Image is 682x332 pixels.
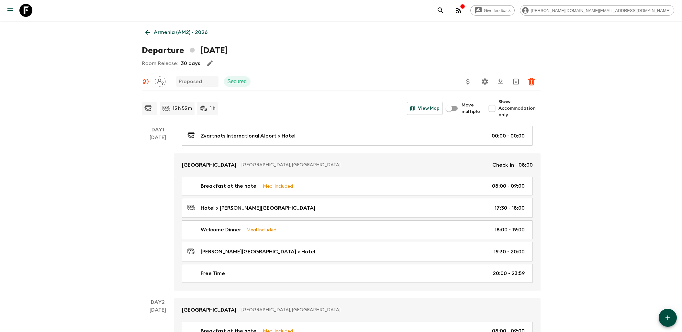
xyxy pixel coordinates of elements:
span: Assign pack leader [155,78,166,83]
div: [DATE] [150,134,166,291]
h1: Departure [DATE] [142,44,228,57]
p: 19:30 - 20:00 [494,248,525,256]
p: Day 1 [142,126,174,134]
button: Settings [478,75,491,88]
p: Room Release: [142,60,178,67]
p: Zvartnots International Aiport > Hotel [201,132,296,140]
p: [GEOGRAPHIC_DATA] [182,161,236,169]
span: [PERSON_NAME][DOMAIN_NAME][EMAIL_ADDRESS][DOMAIN_NAME] [527,8,674,13]
p: Day 2 [142,298,174,306]
a: Give feedback [470,5,515,16]
a: Welcome DinnerMeal Included18:00 - 19:00 [182,220,533,239]
a: [GEOGRAPHIC_DATA][GEOGRAPHIC_DATA], [GEOGRAPHIC_DATA] [174,298,541,322]
p: Proposed [179,78,202,85]
a: Armenia (AM2) • 2026 [142,26,211,39]
button: Update Price, Early Bird Discount and Costs [462,75,475,88]
p: Secured [228,78,247,85]
p: 18:00 - 19:00 [495,226,525,234]
svg: Unable to sync - Check prices and secured [142,78,150,85]
p: Free Time [201,270,225,277]
p: 15 h 55 m [173,105,192,112]
div: [PERSON_NAME][DOMAIN_NAME][EMAIL_ADDRESS][DOMAIN_NAME] [520,5,674,16]
p: Meal Included [263,183,293,190]
p: 1 h [210,105,216,112]
a: [PERSON_NAME][GEOGRAPHIC_DATA] > Hotel19:30 - 20:00 [182,242,533,261]
p: [GEOGRAPHIC_DATA] [182,306,236,314]
p: [GEOGRAPHIC_DATA], [GEOGRAPHIC_DATA] [241,162,487,168]
span: Show Accommodation only [498,99,541,118]
button: menu [4,4,17,17]
p: 08:00 - 09:00 [492,182,525,190]
p: Welcome Dinner [201,226,241,234]
p: Breakfast at the hotel [201,182,258,190]
p: Armenia (AM2) • 2026 [154,28,207,36]
p: Meal Included [246,226,276,233]
button: search adventures [434,4,447,17]
p: Hotel > [PERSON_NAME][GEOGRAPHIC_DATA] [201,204,315,212]
p: 30 days [181,60,200,67]
p: 00:00 - 00:00 [492,132,525,140]
p: [PERSON_NAME][GEOGRAPHIC_DATA] > Hotel [201,248,315,256]
button: View Map [407,102,443,115]
span: Move multiple [462,102,480,115]
button: Delete [525,75,538,88]
p: 20:00 - 23:59 [493,270,525,277]
a: Hotel > [PERSON_NAME][GEOGRAPHIC_DATA]17:30 - 18:00 [182,198,533,218]
button: Download CSV [494,75,507,88]
p: [GEOGRAPHIC_DATA], [GEOGRAPHIC_DATA] [241,307,528,313]
p: Check-in - 08:00 [492,161,533,169]
p: 17:30 - 18:00 [495,204,525,212]
a: [GEOGRAPHIC_DATA][GEOGRAPHIC_DATA], [GEOGRAPHIC_DATA]Check-in - 08:00 [174,153,541,177]
span: Give feedback [480,8,514,13]
div: Secured [224,76,251,87]
a: Breakfast at the hotelMeal Included08:00 - 09:00 [182,177,533,195]
a: Free Time20:00 - 23:59 [182,264,533,283]
a: Zvartnots International Aiport > Hotel00:00 - 00:00 [182,126,533,146]
button: Archive (Completed, Cancelled or Unsynced Departures only) [509,75,522,88]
